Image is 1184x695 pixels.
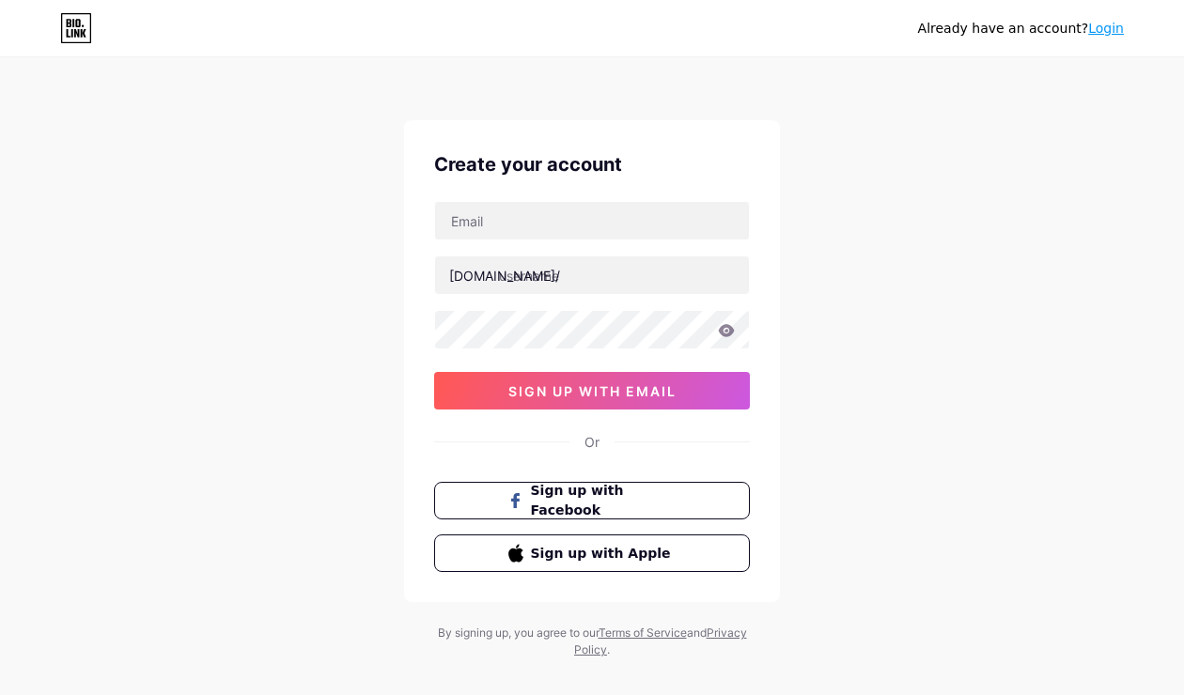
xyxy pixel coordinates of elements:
div: [DOMAIN_NAME]/ [449,266,560,286]
span: sign up with email [508,383,677,399]
button: Sign up with Facebook [434,482,750,519]
div: By signing up, you agree to our and . [432,625,752,658]
span: Sign up with Apple [531,544,677,564]
button: Sign up with Apple [434,534,750,572]
input: Email [435,202,749,239]
div: Create your account [434,150,750,178]
div: Already have an account? [918,19,1124,39]
a: Terms of Service [599,625,687,640]
button: sign up with email [434,372,750,409]
span: Sign up with Facebook [531,481,677,520]
a: Login [1088,21,1124,36]
input: username [435,256,749,294]
div: Or [584,432,600,452]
